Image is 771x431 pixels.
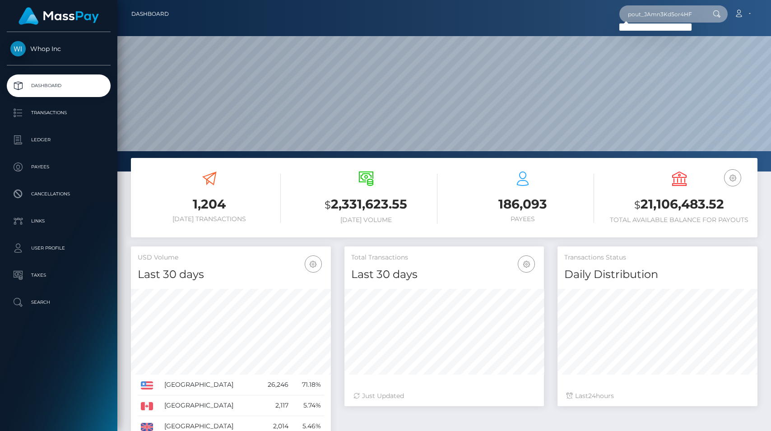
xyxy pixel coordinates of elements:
[292,375,324,395] td: 71.18%
[10,106,107,120] p: Transactions
[353,391,535,401] div: Just Updated
[7,74,111,97] a: Dashboard
[294,216,437,224] h6: [DATE] Volume
[7,102,111,124] a: Transactions
[10,269,107,282] p: Taxes
[138,253,324,262] h5: USD Volume
[292,395,324,416] td: 5.74%
[7,183,111,205] a: Cancellations
[10,41,26,56] img: Whop Inc
[7,237,111,260] a: User Profile
[588,392,596,400] span: 24
[10,133,107,147] p: Ledger
[451,195,594,213] h3: 186,093
[19,7,99,25] img: MassPay Logo
[564,267,751,283] h4: Daily Distribution
[141,423,153,431] img: GB.png
[351,253,538,262] h5: Total Transactions
[567,391,748,401] div: Last hours
[7,129,111,151] a: Ledger
[141,402,153,410] img: CA.png
[619,5,704,23] input: Search...
[138,195,281,213] h3: 1,204
[257,375,292,395] td: 26,246
[10,160,107,174] p: Payees
[608,195,751,214] h3: 21,106,483.52
[138,215,281,223] h6: [DATE] Transactions
[7,210,111,232] a: Links
[161,375,257,395] td: [GEOGRAPHIC_DATA]
[608,216,751,224] h6: Total Available Balance for Payouts
[257,395,292,416] td: 2,117
[325,199,331,211] small: $
[10,241,107,255] p: User Profile
[7,264,111,287] a: Taxes
[10,79,107,93] p: Dashboard
[10,214,107,228] p: Links
[131,5,169,23] a: Dashboard
[7,291,111,314] a: Search
[7,45,111,53] span: Whop Inc
[10,187,107,201] p: Cancellations
[141,381,153,389] img: US.png
[294,195,437,214] h3: 2,331,623.55
[161,395,257,416] td: [GEOGRAPHIC_DATA]
[351,267,538,283] h4: Last 30 days
[451,215,594,223] h6: Payees
[7,156,111,178] a: Payees
[10,296,107,309] p: Search
[138,267,324,283] h4: Last 30 days
[634,199,641,211] small: $
[564,253,751,262] h5: Transactions Status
